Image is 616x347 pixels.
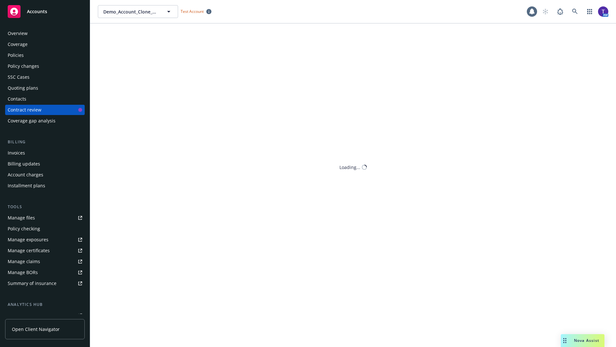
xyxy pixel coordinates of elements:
[8,94,26,104] div: Contacts
[8,159,40,169] div: Billing updates
[5,213,85,223] a: Manage files
[8,245,50,256] div: Manage certificates
[8,310,61,321] div: Loss summary generator
[8,28,28,39] div: Overview
[5,267,85,278] a: Manage BORs
[8,224,40,234] div: Policy checking
[5,83,85,93] a: Quoting plans
[5,28,85,39] a: Overview
[8,278,56,289] div: Summary of insurance
[5,245,85,256] a: Manage certificates
[554,5,567,18] a: Report a Bug
[8,148,25,158] div: Invoices
[5,159,85,169] a: Billing updates
[27,9,47,14] span: Accounts
[8,181,45,191] div: Installment plans
[103,8,159,15] span: Demo_Account_Clone_QA_CR_Tests_Demo
[8,83,38,93] div: Quoting plans
[569,5,581,18] a: Search
[583,5,596,18] a: Switch app
[8,235,48,245] div: Manage exposures
[5,148,85,158] a: Invoices
[574,338,599,343] span: Nova Assist
[561,334,569,347] div: Drag to move
[8,116,56,126] div: Coverage gap analysis
[98,5,178,18] button: Demo_Account_Clone_QA_CR_Tests_Demo
[8,105,41,115] div: Contract review
[5,116,85,126] a: Coverage gap analysis
[5,139,85,145] div: Billing
[181,9,204,14] span: Test Account
[5,310,85,321] a: Loss summary generator
[5,301,85,308] div: Analytics hub
[8,50,24,60] div: Policies
[598,6,608,17] img: photo
[5,170,85,180] a: Account charges
[5,3,85,21] a: Accounts
[539,5,552,18] a: Start snowing
[8,256,40,267] div: Manage claims
[5,50,85,60] a: Policies
[5,105,85,115] a: Contract review
[5,235,85,245] a: Manage exposures
[5,94,85,104] a: Contacts
[8,170,43,180] div: Account charges
[561,334,604,347] button: Nova Assist
[339,164,360,171] div: Loading...
[5,204,85,210] div: Tools
[5,181,85,191] a: Installment plans
[8,213,35,223] div: Manage files
[8,72,30,82] div: SSC Cases
[5,39,85,49] a: Coverage
[5,278,85,289] a: Summary of insurance
[8,267,38,278] div: Manage BORs
[178,8,214,15] span: Test Account
[5,72,85,82] a: SSC Cases
[8,61,39,71] div: Policy changes
[12,326,60,333] span: Open Client Navigator
[8,39,28,49] div: Coverage
[5,224,85,234] a: Policy checking
[5,256,85,267] a: Manage claims
[5,61,85,71] a: Policy changes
